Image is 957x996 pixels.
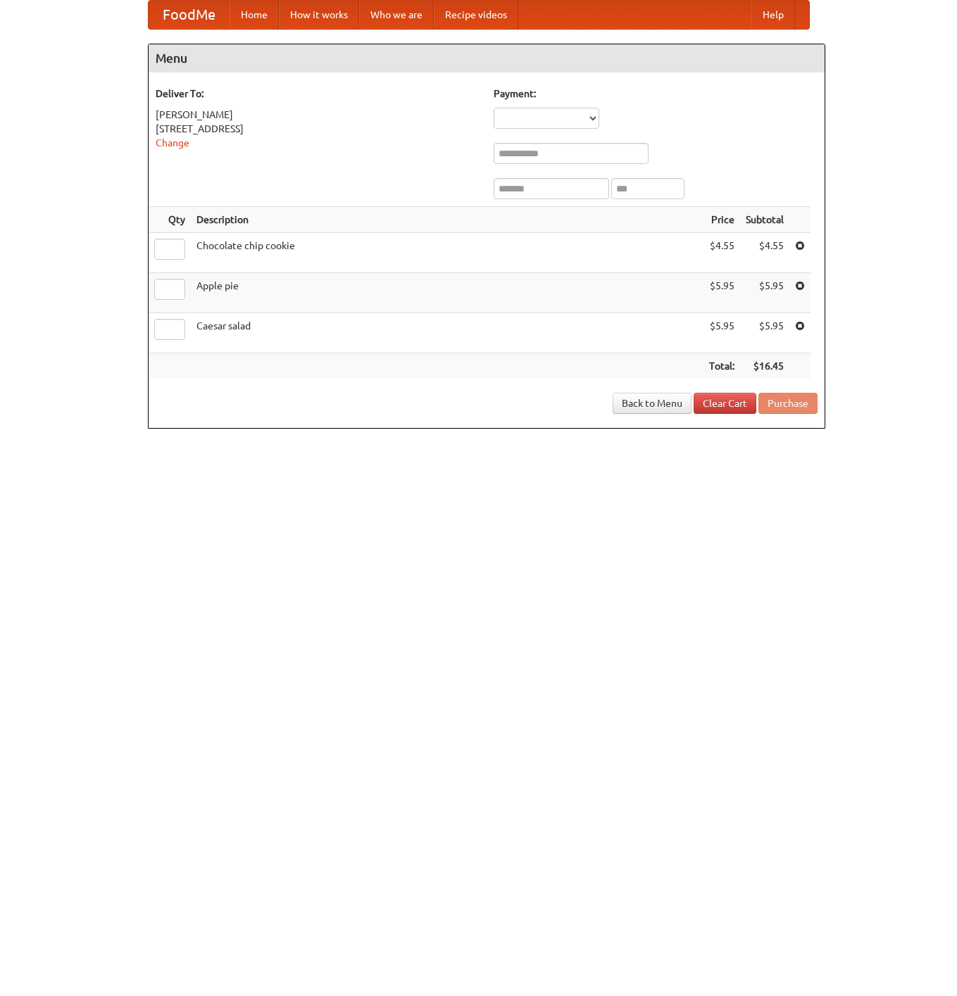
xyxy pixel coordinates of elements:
[703,353,740,379] th: Total:
[703,207,740,233] th: Price
[149,44,825,73] h4: Menu
[156,137,189,149] a: Change
[740,273,789,313] td: $5.95
[613,393,692,414] a: Back to Menu
[149,207,191,233] th: Qty
[758,393,818,414] button: Purchase
[191,273,703,313] td: Apple pie
[279,1,359,29] a: How it works
[740,313,789,353] td: $5.95
[191,233,703,273] td: Chocolate chip cookie
[156,108,480,122] div: [PERSON_NAME]
[434,1,518,29] a: Recipe videos
[230,1,279,29] a: Home
[359,1,434,29] a: Who we are
[751,1,795,29] a: Help
[156,122,480,136] div: [STREET_ADDRESS]
[703,313,740,353] td: $5.95
[191,313,703,353] td: Caesar salad
[494,87,818,101] h5: Payment:
[703,233,740,273] td: $4.55
[156,87,480,101] h5: Deliver To:
[740,233,789,273] td: $4.55
[694,393,756,414] a: Clear Cart
[740,207,789,233] th: Subtotal
[191,207,703,233] th: Description
[703,273,740,313] td: $5.95
[740,353,789,379] th: $16.45
[149,1,230,29] a: FoodMe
